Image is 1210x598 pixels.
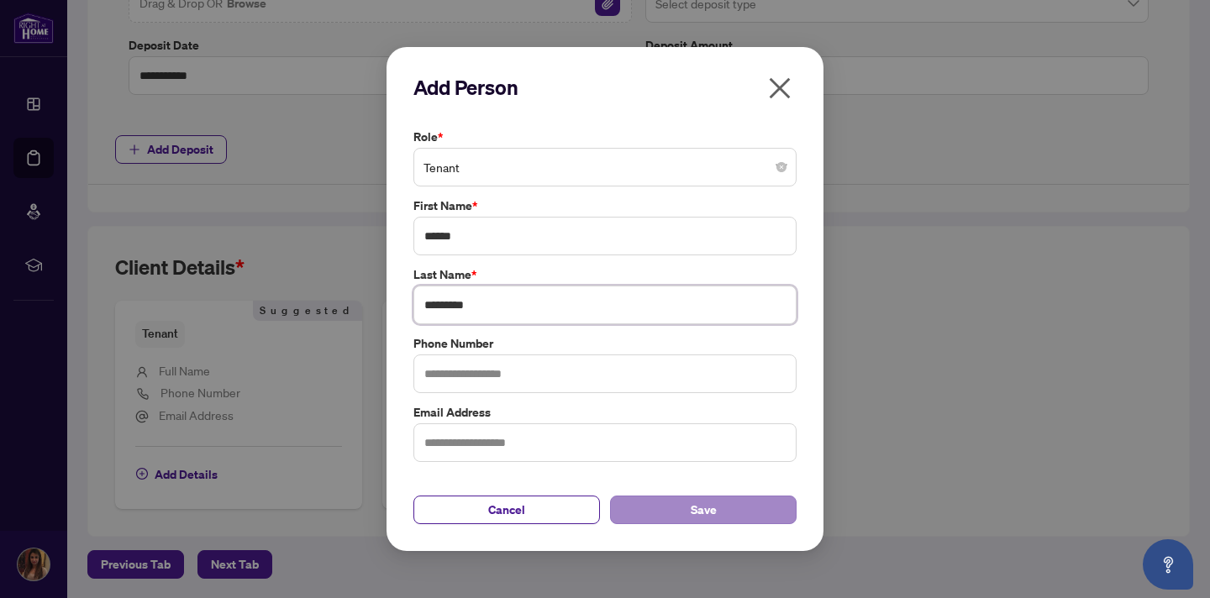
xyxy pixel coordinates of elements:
span: Tenant [423,151,786,183]
label: Role [413,128,797,146]
button: Cancel [413,496,600,524]
label: Email Address [413,403,797,422]
span: close-circle [776,162,786,172]
label: Last Name [413,265,797,284]
label: First Name [413,197,797,215]
button: Open asap [1143,539,1193,590]
h2: Add Person [413,74,797,101]
button: Save [610,496,797,524]
span: Save [691,496,717,523]
label: Phone Number [413,334,797,353]
span: close [766,75,793,102]
span: Cancel [488,496,525,523]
